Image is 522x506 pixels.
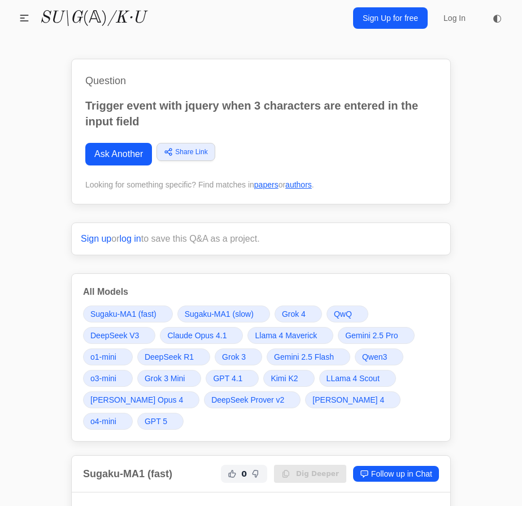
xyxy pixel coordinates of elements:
[274,351,334,363] span: Gemini 2.5 Flash
[247,327,333,344] a: Llama 4 Maverick
[327,306,368,322] a: QwQ
[90,330,139,341] span: DeepSeek V3
[271,373,298,384] span: Kimi K2
[255,330,317,341] span: Llama 4 Maverick
[83,370,133,387] a: o3-mini
[83,285,439,299] h3: All Models
[90,373,116,384] span: o3-mini
[225,467,239,481] button: Helpful
[345,330,398,341] span: Gemini 2.5 Pro
[175,147,207,157] span: Share Link
[204,391,301,408] a: DeepSeek Prover v2
[120,234,141,243] a: log in
[222,351,246,363] span: Grok 3
[107,10,145,27] i: /K·U
[185,308,254,320] span: Sugaku-MA1 (slow)
[282,308,306,320] span: Grok 4
[90,416,116,427] span: o4-mini
[137,348,210,365] a: DeepSeek R1
[145,351,194,363] span: DeepSeek R1
[353,7,428,29] a: Sign Up for free
[437,8,472,28] a: Log In
[263,370,314,387] a: Kimi K2
[85,143,152,165] a: Ask Another
[211,394,284,405] span: DeepSeek Prover v2
[90,351,116,363] span: o1-mini
[493,13,502,23] span: ◐
[353,466,439,482] a: Follow up in Chat
[90,394,183,405] span: [PERSON_NAME] Opus 4
[81,234,111,243] a: Sign up
[83,413,133,430] a: o4-mini
[160,327,243,344] a: Claude Opus 4.1
[338,327,414,344] a: Gemini 2.5 Pro
[213,373,242,384] span: GPT 4.1
[355,348,403,365] a: Qwen3
[334,308,352,320] span: QwQ
[241,468,247,479] span: 0
[83,466,172,482] h2: Sugaku-MA1 (fast)
[85,73,437,89] h1: Question
[215,348,262,365] a: Grok 3
[137,413,184,430] a: GPT 5
[145,373,185,384] span: Grok 3 Mini
[267,348,350,365] a: Gemini 2.5 Flash
[285,180,312,189] a: authors
[40,8,145,28] a: SU\G(𝔸)/K·U
[85,98,437,129] p: Trigger event with jquery when 3 characters are entered in the input field
[327,373,380,384] span: LLama 4 Scout
[145,416,167,427] span: GPT 5
[90,308,156,320] span: Sugaku-MA1 (fast)
[319,370,396,387] a: LLama 4 Scout
[85,179,437,190] div: Looking for something specific? Find matches in or .
[486,7,508,29] button: ◐
[83,348,133,365] a: o1-mini
[137,370,202,387] a: Grok 3 Mini
[362,351,387,363] span: Qwen3
[81,232,441,246] p: or to save this Q&A as a project.
[177,306,270,322] a: Sugaku-MA1 (slow)
[275,306,322,322] a: Grok 4
[167,330,227,341] span: Claude Opus 4.1
[254,180,279,189] a: papers
[83,306,173,322] a: Sugaku-MA1 (fast)
[305,391,401,408] a: [PERSON_NAME] 4
[83,391,199,408] a: [PERSON_NAME] Opus 4
[83,327,155,344] a: DeepSeek V3
[249,467,263,481] button: Not Helpful
[206,370,259,387] a: GPT 4.1
[40,10,82,27] i: SU\G
[312,394,384,405] span: [PERSON_NAME] 4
